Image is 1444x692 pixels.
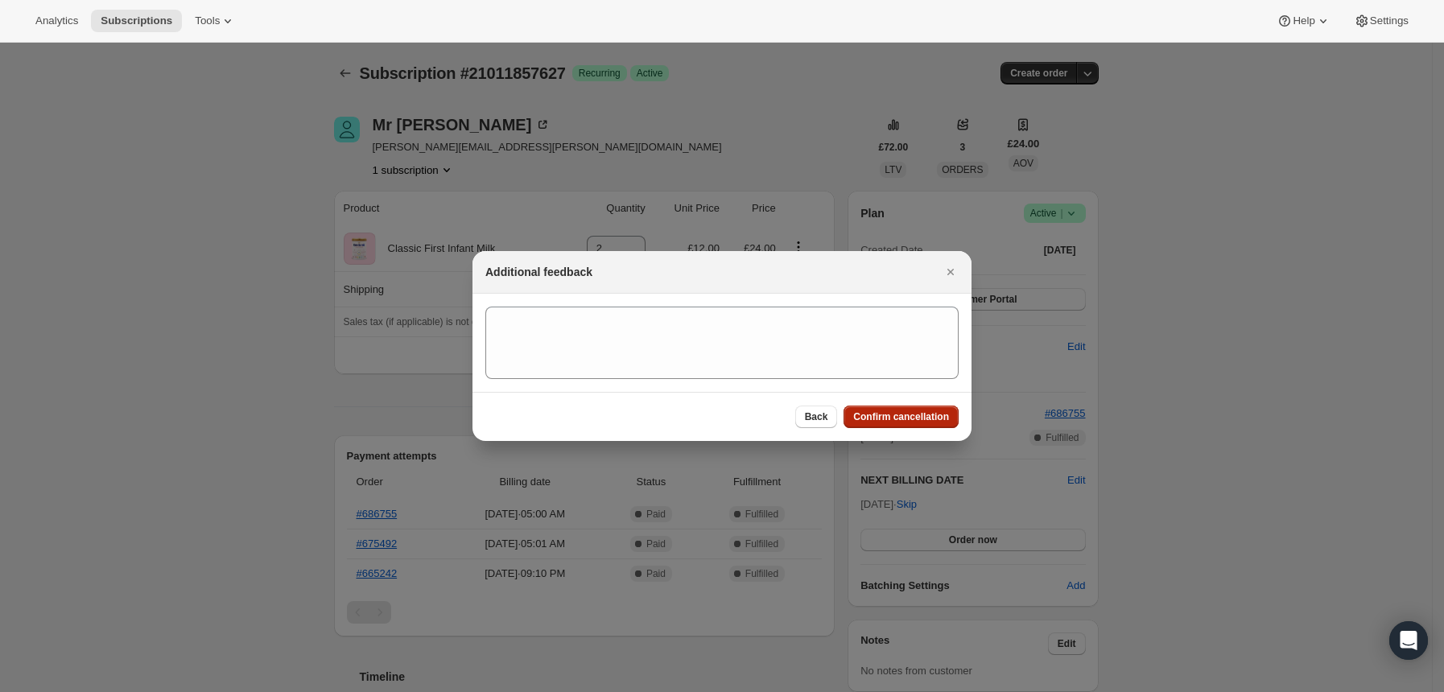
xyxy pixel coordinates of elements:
button: Analytics [26,10,88,32]
button: Tools [185,10,245,32]
button: Back [795,406,838,428]
h2: Additional feedback [485,264,592,280]
span: Subscriptions [101,14,172,27]
div: Open Intercom Messenger [1389,621,1428,660]
span: Back [805,410,828,423]
span: Settings [1370,14,1409,27]
button: Help [1267,10,1340,32]
span: Help [1293,14,1314,27]
span: Analytics [35,14,78,27]
button: Settings [1344,10,1418,32]
span: Tools [195,14,220,27]
button: Subscriptions [91,10,182,32]
span: Confirm cancellation [853,410,949,423]
button: Close [939,261,962,283]
button: Confirm cancellation [844,406,959,428]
